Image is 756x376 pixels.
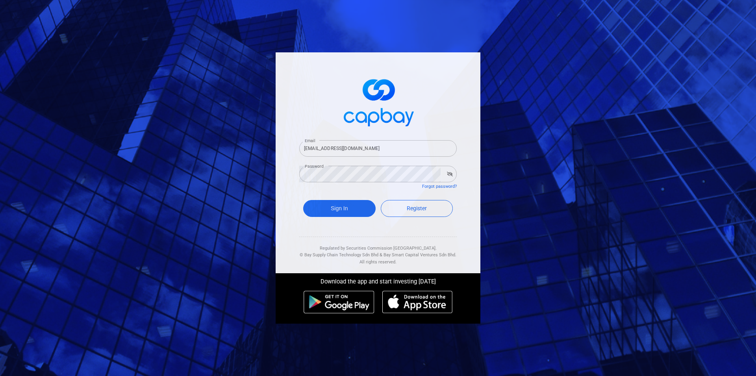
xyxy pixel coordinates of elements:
[407,205,427,211] span: Register
[305,138,315,144] label: Email
[303,200,376,217] button: Sign In
[382,291,452,313] img: ios
[304,291,374,313] img: android
[381,200,453,217] a: Register
[384,252,456,257] span: Bay Smart Capital Ventures Sdn Bhd.
[270,273,486,287] div: Download the app and start investing [DATE]
[339,72,417,131] img: logo
[305,163,324,169] label: Password
[422,184,457,189] a: Forgot password?
[299,237,457,266] div: Regulated by Securities Commission [GEOGRAPHIC_DATA]. & All rights reserved.
[300,252,378,257] span: © Bay Supply Chain Technology Sdn Bhd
